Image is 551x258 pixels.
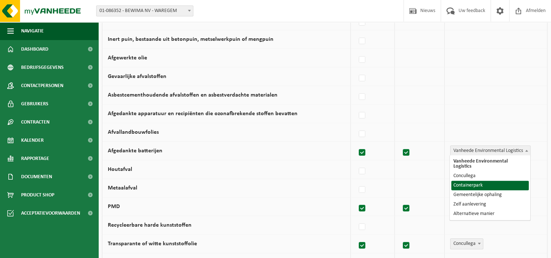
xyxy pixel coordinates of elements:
[21,186,54,204] span: Product Shop
[21,95,48,113] span: Gebruikers
[450,145,531,156] span: Vanheede Environmental Logistics
[108,129,159,135] label: Afvallandbouwfolies
[21,77,63,95] span: Contactpersonen
[21,168,52,186] span: Documenten
[450,239,483,249] span: Concullega
[108,204,120,210] label: PMD
[21,149,49,168] span: Rapportage
[108,167,132,172] label: Houtafval
[21,113,50,131] span: Contracten
[21,131,44,149] span: Kalender
[108,241,197,247] label: Transparante of witte kunststoffolie
[451,190,529,200] li: Gemeentelijke ophaling
[108,222,192,228] label: Recycleerbare harde kunststoffen
[108,36,273,42] label: Inert puin, bestaande uit betonpuin, metselwerkpuin of mengpuin
[96,5,193,16] span: 01-086352 - BEWIMA NV - WAREGEM
[451,171,529,181] li: Concullega
[21,22,44,40] span: Navigatie
[108,148,162,154] label: Afgedankte batterijen
[451,209,529,219] li: Alternatieve manier
[108,185,137,191] label: Metaalafval
[21,204,80,222] span: Acceptatievoorwaarden
[108,111,298,117] label: Afgedankte apparatuur en recipiënten die ozonafbrekende stoffen bevatten
[21,40,48,58] span: Dashboard
[108,55,147,61] label: Afgewerkte olie
[21,58,64,77] span: Bedrijfsgegevens
[108,74,166,79] label: Gevaarlijke afvalstoffen
[451,157,529,171] li: Vanheede Environmental Logistics
[97,6,193,16] span: 01-086352 - BEWIMA NV - WAREGEM
[450,146,530,156] span: Vanheede Environmental Logistics
[451,181,529,190] li: Containerpark
[108,92,278,98] label: Asbestcementhoudende afvalstoffen en asbestverdachte materialen
[451,200,529,209] li: Zelf aanlevering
